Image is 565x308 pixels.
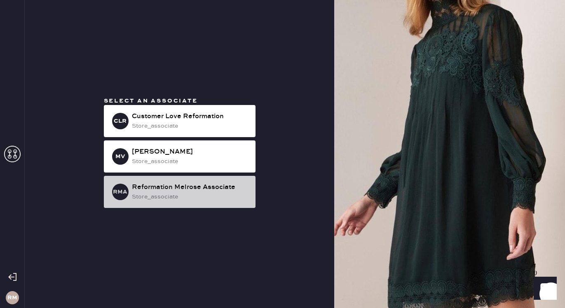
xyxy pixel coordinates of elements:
[132,121,249,131] div: store_associate
[113,189,127,195] h3: RMA
[132,147,249,157] div: [PERSON_NAME]
[104,97,198,105] span: Select an associate
[132,192,249,201] div: store_associate
[526,271,561,306] iframe: Front Chat
[7,295,17,301] h3: RM
[132,182,249,192] div: Reformation Melrose Associate
[132,112,249,121] div: Customer Love Reformation
[115,154,125,159] h3: MV
[114,118,127,124] h3: CLR
[132,157,249,166] div: store_associate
